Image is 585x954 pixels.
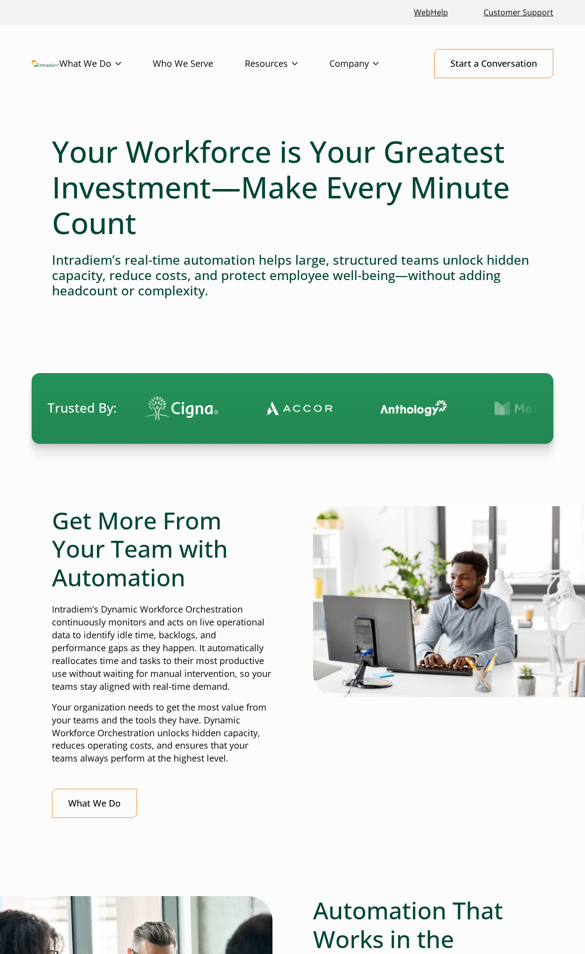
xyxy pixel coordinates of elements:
h1: Your Workforce is Your Greatest Investment—Make Every Minute Count [52,134,533,240]
p: Intradiem’s Dynamic Workforce Orchestration continuously monitors and acts on live operational da... [52,603,272,693]
p: Your organization needs to get the most value from your teams and the tools they have. Dynamic Wo... [52,701,272,765]
h4: Intradiem’s real-time automation helps large, structured teams unlock hidden capacity, reduce cos... [52,252,533,299]
a: Link opens in a new window [410,2,452,23]
h2: Get More From Your Team with Automation [52,506,272,592]
a: What We Do [59,49,153,78]
a: Link to homepage of Intradiem [32,60,59,67]
a: Resources [245,49,329,78]
img: Contact Center Automation Accor Logo [240,401,307,416]
a: Start a Conversation [434,49,553,78]
img: Intradiem [32,60,59,67]
a: Customer Support [480,2,557,23]
a: What We Do [52,789,137,818]
a: Who We Serve [153,49,245,78]
img: Contact Center Automation MetLife Logo [469,401,536,416]
span: Trusted By: [47,399,117,417]
a: Company [329,49,410,78]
